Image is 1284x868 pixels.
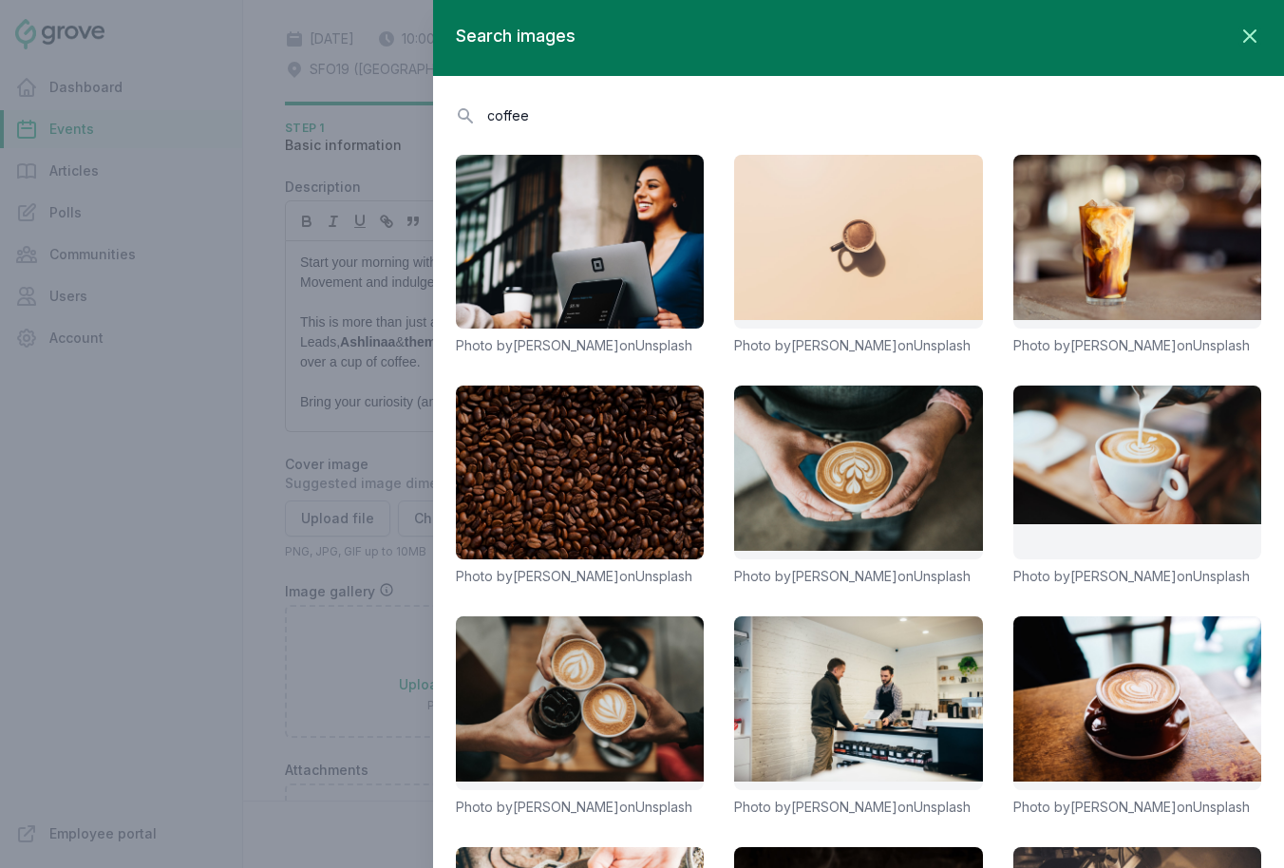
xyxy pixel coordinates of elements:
a: Unsplash [914,337,971,353]
a: [PERSON_NAME] [1070,799,1177,815]
h2: Search images [456,23,576,49]
p: Photo by on [456,798,704,817]
a: [PERSON_NAME] [791,337,897,353]
a: [PERSON_NAME] [1070,337,1177,353]
a: Unsplash [914,799,971,815]
p: Photo by on [734,798,982,817]
a: Unsplash [635,799,692,815]
a: [PERSON_NAME] [513,337,619,353]
p: Photo by on [1013,567,1261,586]
p: Photo by on [456,336,704,355]
a: Unsplash [635,568,692,584]
p: Photo by on [1013,336,1261,355]
a: [PERSON_NAME] [791,799,897,815]
p: Photo by on [734,567,982,586]
a: Unsplash [1193,568,1250,584]
a: [PERSON_NAME] [791,568,897,584]
a: Unsplash [914,568,971,584]
p: Photo by on [456,567,704,586]
p: Photo by on [1013,798,1261,817]
input: Search for images by keyword [456,99,1261,132]
a: Unsplash [635,337,692,353]
a: Unsplash [1193,799,1250,815]
a: [PERSON_NAME] [1070,568,1177,584]
p: Photo by on [734,336,982,355]
a: [PERSON_NAME] [513,568,619,584]
a: Unsplash [1193,337,1250,353]
a: [PERSON_NAME] [513,799,619,815]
